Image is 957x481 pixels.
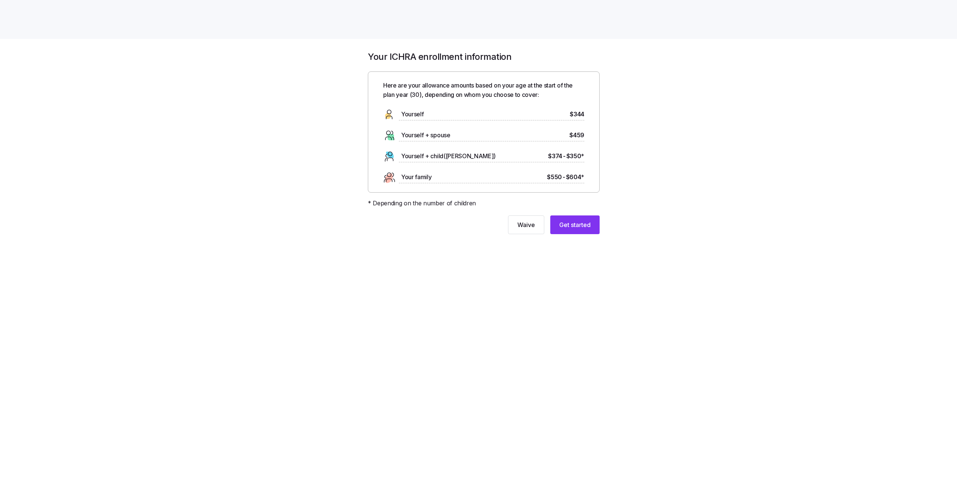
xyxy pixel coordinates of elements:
span: Yourself [401,110,424,119]
span: $459 [569,131,584,140]
span: Here are your allowance amounts based on your age at the start of the plan year ( 30 ), depending... [383,81,584,99]
span: $604 [566,172,584,182]
span: Yourself + child([PERSON_NAME]) [401,151,496,161]
span: Waive [517,220,535,229]
h1: Your ICHRA enrollment information [368,51,600,62]
span: $550 [547,172,562,182]
span: - [563,172,565,182]
span: Yourself + spouse [401,131,450,140]
span: Get started [559,220,591,229]
span: - [563,151,566,161]
button: Get started [550,215,600,234]
span: $374 [548,151,562,161]
span: $350 [566,151,584,161]
button: Waive [508,215,544,234]
span: * Depending on the number of children [368,199,476,208]
span: Your family [401,172,431,182]
span: $344 [570,110,584,119]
